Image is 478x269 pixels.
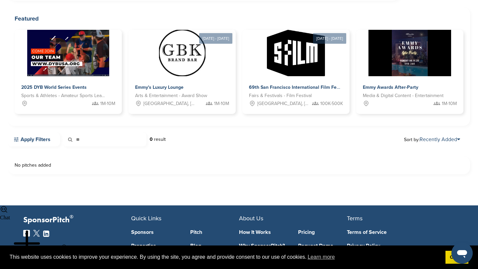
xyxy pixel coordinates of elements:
span: result [154,136,166,142]
span: 2025 DYB World Series Events [21,84,87,90]
span: Fairs & Festivals - Film Festival [249,92,312,99]
a: How It Works [239,230,288,235]
p: SponsorPitch [23,215,131,225]
a: learn more about cookies [307,252,336,262]
span: Emmy Awards After-Party [363,84,418,90]
div: No pitches added [15,163,463,168]
a: [DATE] - [DATE] Sponsorpitch & Emmy's Luxury Lounge Arts & Entertainment - Award Show [GEOGRAPHIC... [128,19,236,114]
img: Sponsorpitch & [267,30,325,76]
a: dismiss cookie message [445,251,468,264]
iframe: Button to launch messaging window [451,242,473,264]
h2: Featured [15,14,463,23]
span: 1M-10M [214,100,229,107]
span: Sort by: [404,137,460,142]
span: ® [70,213,73,221]
img: Sponsorpitch & [368,30,451,76]
span: Terms [347,215,362,222]
span: Emmy's Luxury Lounge [135,84,184,90]
img: Sponsorpitch & [27,30,109,76]
a: Why SponsorPitch? [239,243,288,248]
span: Arts & Entertainment - Award Show [135,92,207,99]
span: [GEOGRAPHIC_DATA], [GEOGRAPHIC_DATA] [257,100,310,107]
strong: 0 [150,136,153,142]
a: Request Demo [298,243,347,248]
a: Blog [190,243,239,248]
a: Privacy Policy [347,243,445,248]
a: Pricing [298,230,347,235]
a: [DATE] - [DATE] Sponsorpitch & 69th San Francisco International Film Festival Fairs & Festivals -... [242,19,350,114]
a: Sponsorpitch & Emmy Awards After-Party Media & Digital Content - Entertainment 1M-10M [356,30,463,114]
img: Sponsorpitch & [159,30,205,76]
span: This website uses cookies to improve your experience. By using the site, you agree and provide co... [10,252,440,262]
span: 69th San Francisco International Film Festival [249,84,348,90]
span: Sports & Athletes - Amateur Sports Leagues [21,92,105,99]
a: Terms of Service [347,230,445,235]
span: Media & Digital Content - Entertainment [363,92,443,99]
a: Properties [131,243,180,248]
a: Sponsorpitch & 2025 DYB World Series Events Sports & Athletes - Amateur Sports Leagues 1M-10M [15,30,122,114]
div: [DATE] - [DATE] [199,33,232,44]
a: Recently Added [420,136,460,143]
span: 1M-10M [442,100,457,107]
a: Pitch [190,230,239,235]
span: 1M-10M [100,100,115,107]
a: Apply Filters [8,133,60,146]
span: 100K-500K [320,100,343,107]
span: [GEOGRAPHIC_DATA], [GEOGRAPHIC_DATA] [143,100,196,107]
span: Quick Links [131,215,161,222]
span: About Us [239,215,263,222]
div: [DATE] - [DATE] [313,33,346,44]
a: Sponsors [131,230,180,235]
